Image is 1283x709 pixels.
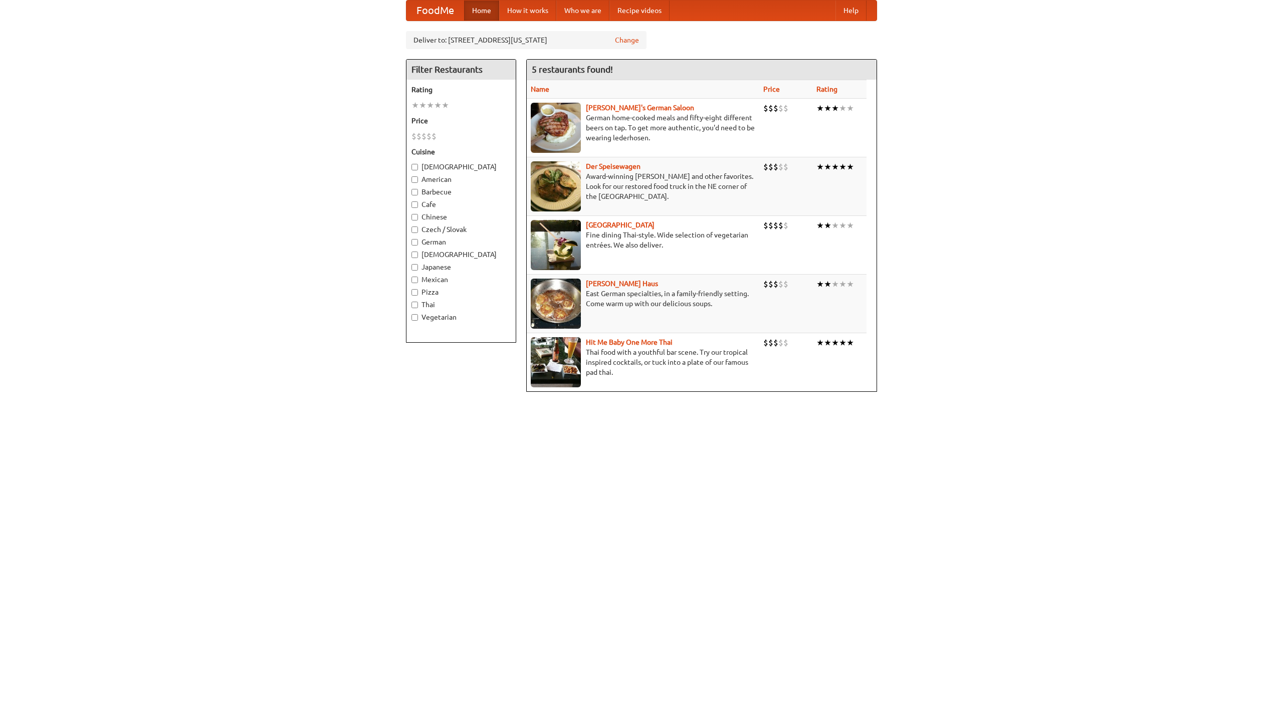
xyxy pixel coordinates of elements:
a: How it works [499,1,556,21]
li: ★ [839,220,846,231]
div: Deliver to: [STREET_ADDRESS][US_STATE] [406,31,647,49]
input: Cafe [411,201,418,208]
a: [PERSON_NAME]'s German Saloon [586,104,694,112]
img: esthers.jpg [531,103,581,153]
label: American [411,174,511,184]
label: Japanese [411,262,511,272]
li: $ [778,161,783,172]
input: Japanese [411,264,418,271]
li: ★ [824,337,831,348]
label: German [411,237,511,247]
li: ★ [816,103,824,114]
input: American [411,176,418,183]
b: Hit Me Baby One More Thai [586,338,673,346]
img: kohlhaus.jpg [531,279,581,329]
p: German home-cooked meals and fifty-eight different beers on tap. To get more authentic, you'd nee... [531,113,755,143]
li: ★ [824,161,831,172]
li: ★ [434,100,442,111]
input: Mexican [411,277,418,283]
img: babythai.jpg [531,337,581,387]
li: $ [432,131,437,142]
li: ★ [816,279,824,290]
li: $ [773,103,778,114]
img: satay.jpg [531,220,581,270]
li: ★ [442,100,449,111]
li: $ [768,103,773,114]
li: $ [421,131,426,142]
li: $ [783,279,788,290]
label: Chinese [411,212,511,222]
li: $ [768,220,773,231]
b: Der Speisewagen [586,162,640,170]
label: Thai [411,300,511,310]
a: Help [835,1,867,21]
li: ★ [426,100,434,111]
li: ★ [419,100,426,111]
li: ★ [839,161,846,172]
li: ★ [824,220,831,231]
li: ★ [846,220,854,231]
label: Czech / Slovak [411,224,511,234]
li: $ [783,337,788,348]
a: Rating [816,85,837,93]
li: ★ [846,337,854,348]
label: [DEMOGRAPHIC_DATA] [411,162,511,172]
li: ★ [846,161,854,172]
a: FoodMe [406,1,464,21]
a: Home [464,1,499,21]
li: $ [763,161,768,172]
li: $ [426,131,432,142]
h5: Price [411,116,511,126]
li: $ [778,279,783,290]
li: $ [783,220,788,231]
input: Czech / Slovak [411,226,418,233]
h4: Filter Restaurants [406,60,516,80]
a: Name [531,85,549,93]
li: ★ [824,279,831,290]
li: $ [773,279,778,290]
li: $ [768,337,773,348]
li: $ [768,161,773,172]
img: speisewagen.jpg [531,161,581,211]
li: ★ [831,161,839,172]
li: $ [763,103,768,114]
label: Vegetarian [411,312,511,322]
input: German [411,239,418,246]
li: $ [783,103,788,114]
a: Recipe videos [609,1,670,21]
p: Award-winning [PERSON_NAME] and other favorites. Look for our restored food truck in the NE corne... [531,171,755,201]
li: $ [773,161,778,172]
li: $ [763,279,768,290]
li: $ [778,220,783,231]
li: ★ [831,279,839,290]
li: $ [778,103,783,114]
li: ★ [846,103,854,114]
b: [PERSON_NAME] Haus [586,280,658,288]
h5: Rating [411,85,511,95]
li: $ [773,220,778,231]
a: [GEOGRAPHIC_DATA] [586,221,655,229]
input: Vegetarian [411,314,418,321]
li: ★ [816,337,824,348]
li: ★ [839,337,846,348]
li: ★ [831,337,839,348]
li: ★ [831,220,839,231]
li: ★ [831,103,839,114]
li: $ [763,337,768,348]
a: Change [615,35,639,45]
label: Barbecue [411,187,511,197]
h5: Cuisine [411,147,511,157]
input: Thai [411,302,418,308]
input: Barbecue [411,189,418,195]
label: Mexican [411,275,511,285]
ng-pluralize: 5 restaurants found! [532,65,613,74]
li: ★ [816,161,824,172]
p: Thai food with a youthful bar scene. Try our tropical inspired cocktails, or tuck into a plate of... [531,347,755,377]
li: ★ [839,103,846,114]
p: East German specialties, in a family-friendly setting. Come warm up with our delicious soups. [531,289,755,309]
li: ★ [846,279,854,290]
li: $ [411,131,416,142]
li: $ [783,161,788,172]
li: ★ [411,100,419,111]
